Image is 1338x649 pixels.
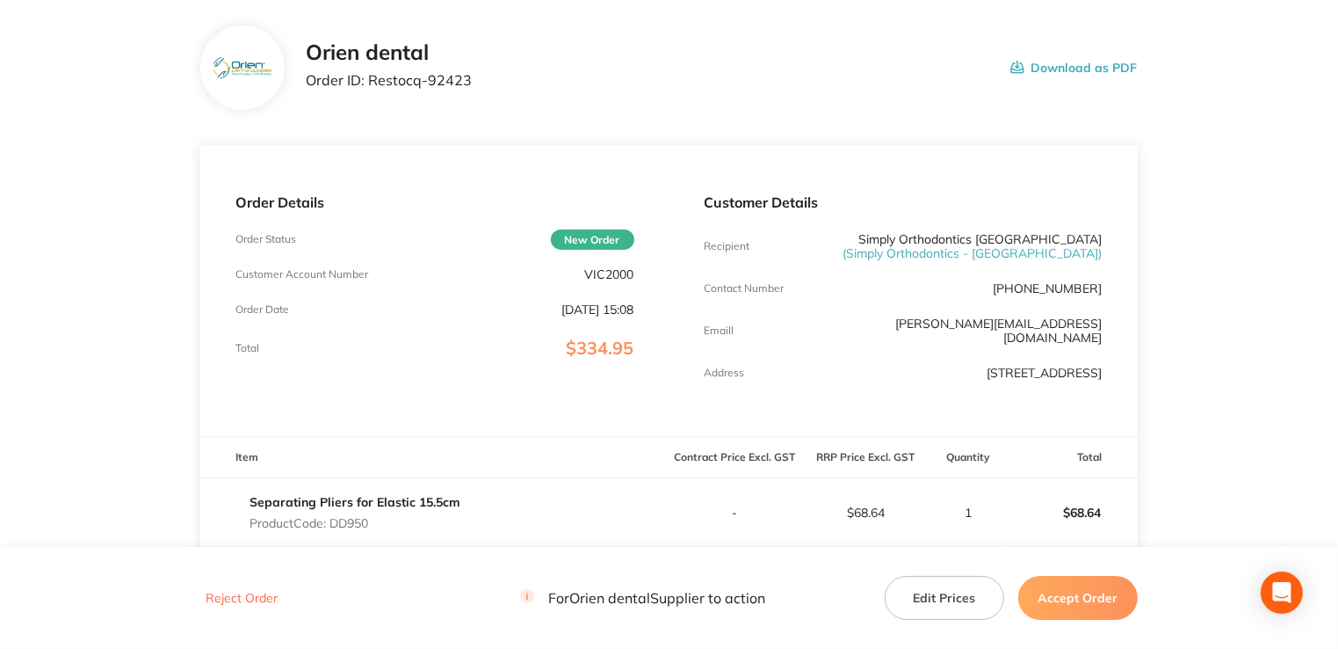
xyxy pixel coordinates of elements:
[235,233,296,245] p: Order Status
[306,40,472,65] h2: Orien dental
[670,506,799,520] p: -
[235,268,368,281] p: Customer Account Number
[843,245,1103,261] span: ( Simply Orthodontics - [GEOGRAPHIC_DATA] )
[931,437,1006,478] th: Quantity
[235,194,633,210] p: Order Details
[562,303,634,317] p: [DATE] 15:08
[1007,492,1136,534] p: $68.64
[200,437,669,478] th: Item
[885,576,1004,620] button: Edit Prices
[520,590,765,607] p: For Orien dental Supplier to action
[994,281,1103,295] p: [PHONE_NUMBER]
[705,367,745,379] p: Address
[1006,437,1137,478] th: Total
[987,366,1103,380] p: [STREET_ADDRESS]
[306,72,472,88] p: Order ID: Restocq- 92423
[932,506,1005,520] p: 1
[1018,576,1138,620] button: Accept Order
[800,437,931,478] th: RRP Price Excl. GST
[1010,40,1138,95] button: Download as PDF
[705,240,750,252] p: Recipient
[801,506,930,520] p: $68.64
[705,282,785,295] p: Contact Number
[551,230,634,250] span: New Order
[250,516,460,530] p: Product Code: DD950
[896,316,1103,346] a: [PERSON_NAME][EMAIL_ADDRESS][DOMAIN_NAME]
[214,57,271,79] img: eTEwcnBkag
[585,267,634,281] p: VIC2000
[705,194,1103,210] p: Customer Details
[705,324,734,337] p: Emaill
[200,591,283,607] button: Reject Order
[235,342,259,354] p: Total
[669,437,800,478] th: Contract Price Excl. GST
[1261,572,1303,614] div: Open Intercom Messenger
[250,494,460,510] a: Separating Pliers for Elastic 15.5cm
[837,232,1103,260] p: Simply Orthodontics [GEOGRAPHIC_DATA]
[567,337,634,359] span: $334.95
[235,303,289,316] p: Order Date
